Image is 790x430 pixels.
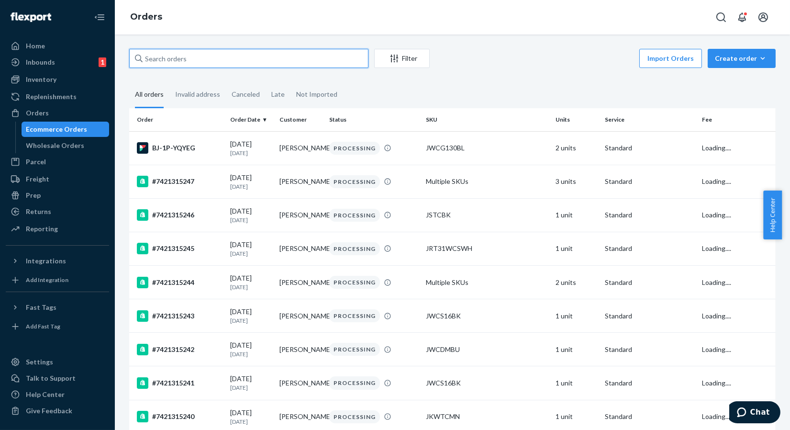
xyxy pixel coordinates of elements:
[129,49,368,68] input: Search orders
[552,299,601,333] td: 1 unit
[6,188,109,203] a: Prep
[6,204,109,219] a: Returns
[6,253,109,269] button: Integrations
[26,157,46,167] div: Parcel
[729,401,780,425] iframe: Opens a widget where you can chat to one of our agents
[271,82,285,107] div: Late
[329,410,380,423] div: PROCESSING
[374,49,430,68] button: Filter
[22,138,110,153] a: Wholesale Orders
[230,149,272,157] p: [DATE]
[329,209,380,222] div: PROCESSING
[276,232,325,265] td: [PERSON_NAME]
[26,357,53,367] div: Settings
[6,154,109,170] a: Parcel
[232,82,260,107] div: Canceled
[552,108,601,131] th: Units
[6,354,109,370] a: Settings
[137,142,223,154] div: BJ-1P-YQYEG
[99,57,106,67] div: 1
[26,92,77,102] div: Replenishments
[26,124,88,134] div: Ecommerce Orders
[698,198,776,232] td: Loading....
[6,221,109,237] a: Reporting
[230,384,272,392] p: [DATE]
[329,309,380,322] div: PROCESSING
[552,131,601,165] td: 2 units
[639,49,702,68] button: Import Orders
[552,333,601,366] td: 1 unit
[230,340,272,358] div: [DATE]
[230,206,272,224] div: [DATE]
[325,108,423,131] th: Status
[26,75,56,84] div: Inventory
[422,266,551,299] td: Multiple SKUs
[698,266,776,299] td: Loading....
[426,311,547,321] div: JWCS16BK
[329,242,380,255] div: PROCESSING
[276,131,325,165] td: [PERSON_NAME]
[230,139,272,157] div: [DATE]
[426,143,547,153] div: JWCG130BL
[26,406,72,416] div: Give Feedback
[6,38,109,54] a: Home
[605,244,694,253] p: Standard
[605,311,694,321] p: Standard
[329,343,380,356] div: PROCESSING
[698,165,776,198] td: Loading....
[230,408,272,426] div: [DATE]
[733,8,752,27] button: Open notifications
[329,276,380,289] div: PROCESSING
[276,198,325,232] td: [PERSON_NAME]
[552,198,601,232] td: 1 unit
[226,108,276,131] th: Order Date
[329,376,380,389] div: PROCESSING
[137,176,223,187] div: #7421315247
[137,277,223,288] div: #7421315244
[605,378,694,388] p: Standard
[26,256,66,266] div: Integrations
[230,418,272,426] p: [DATE]
[552,165,601,198] td: 3 units
[26,390,65,399] div: Help Center
[6,300,109,315] button: Fast Tags
[422,108,551,131] th: SKU
[230,273,272,291] div: [DATE]
[698,333,776,366] td: Loading....
[230,240,272,258] div: [DATE]
[698,131,776,165] td: Loading....
[230,374,272,392] div: [DATE]
[6,371,109,386] button: Talk to Support
[137,243,223,254] div: #7421315245
[763,191,782,239] button: Help Center
[6,387,109,402] a: Help Center
[426,244,547,253] div: JRT31WCSWH
[230,173,272,191] div: [DATE]
[605,345,694,354] p: Standard
[276,366,325,400] td: [PERSON_NAME]
[230,350,272,358] p: [DATE]
[137,310,223,322] div: #7421315243
[329,142,380,155] div: PROCESSING
[26,174,49,184] div: Freight
[130,11,162,22] a: Orders
[715,54,768,63] div: Create order
[276,333,325,366] td: [PERSON_NAME]
[276,299,325,333] td: [PERSON_NAME]
[426,412,547,421] div: JKWTCMN
[137,411,223,422] div: #7421315240
[426,345,547,354] div: JWCDMBU
[26,373,76,383] div: Talk to Support
[754,8,773,27] button: Open account menu
[552,266,601,299] td: 2 units
[137,344,223,355] div: #7421315242
[26,276,68,284] div: Add Integration
[296,82,337,107] div: Not Imported
[6,171,109,187] a: Freight
[175,82,220,107] div: Invalid address
[6,403,109,419] button: Give Feedback
[230,182,272,191] p: [DATE]
[26,141,85,150] div: Wholesale Orders
[26,224,58,234] div: Reporting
